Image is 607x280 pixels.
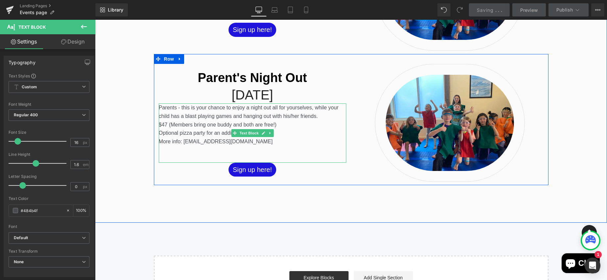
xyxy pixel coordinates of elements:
p: More info: [EMAIL_ADDRESS][DOMAIN_NAME] [64,118,251,126]
span: . [495,7,497,13]
b: None [14,259,24,264]
a: Sign up here! [134,143,181,157]
div: Font Size [9,130,89,135]
span: Text Block [18,24,46,30]
a: Tablet [282,3,298,16]
a: Desktop [251,3,267,16]
inbox-online-store-chat: Shopify online store chat [465,234,507,255]
a: Landing Pages [20,3,95,9]
div: Font [9,224,89,229]
a: Expand / Collapse [81,34,89,44]
b: Regular 400 [14,112,38,117]
span: Library [108,7,123,13]
h2: [DATE] [64,67,251,84]
span: Preview [520,7,538,14]
span: Sign up here! [138,5,177,15]
div: Open Intercom Messenger [585,258,600,273]
span: px [83,140,88,145]
div: Typography [9,56,36,65]
a: Laptop [267,3,282,16]
span: Sign up here! [138,145,177,155]
div: Font Weight [9,102,89,107]
div: % [73,205,89,216]
b: Custom [22,84,37,90]
button: More [591,3,604,16]
button: Undo [437,3,450,16]
span: Saving [477,7,494,13]
div: Letter Spacing [9,174,89,179]
span: Row [67,34,81,44]
span: Parents - this is your chance to enjoy a night out all for yourselves, while your child has a bla... [64,85,244,107]
div: Text Transform [9,249,89,254]
span: . [498,7,499,13]
a: Mobile [298,3,314,16]
a: Design [49,34,97,49]
input: Color [21,207,63,214]
a: Sign up here! [134,3,181,17]
div: Line Height [9,152,89,157]
a: New Library [95,3,128,16]
span: Text Block [143,109,165,117]
span: Parent's Night Out [103,51,212,65]
i: Default [14,235,28,241]
a: Add Single Section [259,251,318,265]
a: Explore Blocks [194,251,254,265]
a: Preview [512,3,546,16]
button: Redo [453,3,466,16]
span: Events page [20,10,47,15]
a: Expand / Collapse [172,109,179,117]
span: Publish [556,7,573,13]
div: Text Styles [9,73,89,78]
span: em [83,162,88,167]
span: px [83,184,88,189]
button: Publish [548,3,589,16]
div: Text Color [9,196,89,201]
